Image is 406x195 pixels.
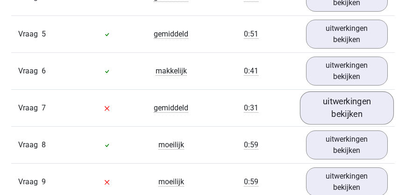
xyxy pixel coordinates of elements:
span: 5 [42,29,46,38]
span: Vraag [18,102,42,114]
span: Vraag [18,139,42,151]
a: uitwerkingen bekijken [306,130,388,159]
span: 0:51 [244,29,258,39]
span: gemiddeld [154,29,188,39]
span: moeilijk [158,140,184,150]
span: makkelijk [156,66,187,76]
span: 0:31 [244,103,258,113]
span: 8 [42,140,46,149]
span: 9 [42,177,46,186]
span: Vraag [18,176,42,188]
span: 0:59 [244,140,258,150]
span: gemiddeld [154,103,188,113]
a: uitwerkingen bekijken [306,20,388,49]
span: 6 [42,66,46,75]
span: 0:41 [244,66,258,76]
a: uitwerkingen bekijken [306,57,388,86]
span: Vraag [18,65,42,77]
span: moeilijk [158,177,184,187]
span: 0:59 [244,177,258,187]
span: 7 [42,103,46,112]
span: Vraag [18,29,42,40]
a: uitwerkingen bekijken [300,91,394,124]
